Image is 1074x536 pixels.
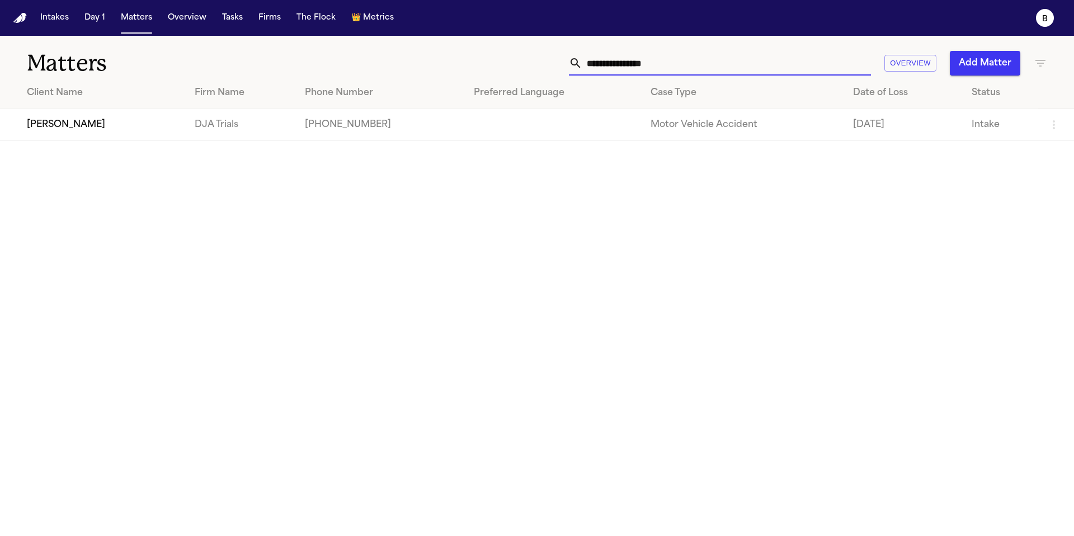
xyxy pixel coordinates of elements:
[27,49,324,77] h1: Matters
[186,109,296,141] td: DJA Trials
[347,8,398,28] button: crownMetrics
[963,109,1038,141] td: Intake
[195,86,287,100] div: Firm Name
[642,109,845,141] td: Motor Vehicle Accident
[254,8,285,28] button: Firms
[13,13,27,23] img: Finch Logo
[36,8,73,28] button: Intakes
[163,8,211,28] button: Overview
[27,86,177,100] div: Client Name
[884,55,936,72] button: Overview
[305,86,456,100] div: Phone Number
[296,109,465,141] td: [PHONE_NUMBER]
[116,8,157,28] button: Matters
[651,86,836,100] div: Case Type
[292,8,340,28] button: The Flock
[474,86,633,100] div: Preferred Language
[853,86,953,100] div: Date of Loss
[950,51,1020,76] button: Add Matter
[218,8,247,28] button: Tasks
[972,86,1029,100] div: Status
[80,8,110,28] button: Day 1
[844,109,962,141] td: [DATE]
[13,13,27,23] a: Home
